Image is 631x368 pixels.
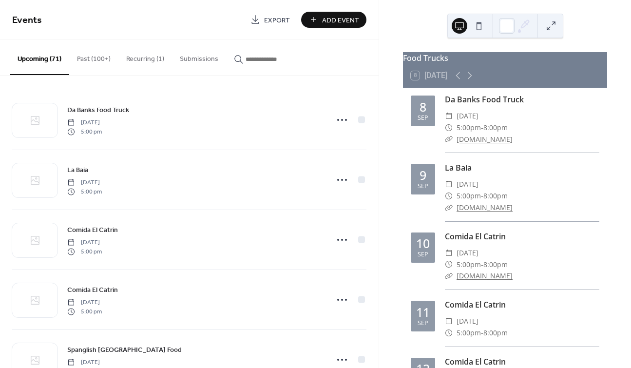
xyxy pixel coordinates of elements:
a: [DOMAIN_NAME] [457,271,513,280]
span: 5:00pm [457,327,481,339]
span: La Baia [67,165,88,175]
a: La Baia [67,164,88,175]
span: 8:00pm [483,190,508,202]
span: - [481,259,483,271]
a: Spanglish [GEOGRAPHIC_DATA] Food [67,344,182,355]
span: [DATE] [67,358,102,367]
div: ​ [445,202,453,213]
a: La Baia [445,162,472,173]
span: 5:00 pm [67,247,102,256]
span: [DATE] [67,298,102,307]
a: Comida El Catrin [67,284,118,295]
div: 9 [420,169,426,181]
span: 8:00pm [483,259,508,271]
span: 5:00pm [457,190,481,202]
span: - [481,122,483,134]
a: Comida El Catrin [445,231,506,242]
span: Export [264,15,290,25]
span: Da Banks Food Truck [67,105,129,116]
a: Da Banks Food Truck [67,104,129,116]
span: 5:00 pm [67,127,102,136]
a: Comida El Catrin [67,224,118,235]
span: [DATE] [457,315,478,327]
button: Recurring (1) [118,39,172,74]
div: Comida El Catrin [445,299,599,310]
div: ​ [445,259,453,271]
button: Add Event [301,12,366,28]
div: ​ [445,247,453,259]
div: 11 [416,306,430,318]
span: 5:00pm [457,259,481,271]
div: ​ [445,122,453,134]
div: ​ [445,134,453,145]
span: 5:00 pm [67,307,102,316]
div: Sep [418,183,428,190]
div: ​ [445,327,453,339]
span: 5:00pm [457,122,481,134]
button: Submissions [172,39,226,74]
span: [DATE] [457,247,478,259]
span: Comida El Catrin [67,225,118,235]
a: Comida El Catrin [445,356,506,367]
a: Da Banks Food Truck [445,94,524,105]
span: - [481,327,483,339]
span: Comida El Catrin [67,285,118,295]
button: Upcoming (71) [10,39,69,75]
div: 10 [416,237,430,250]
span: Spanglish [GEOGRAPHIC_DATA] Food [67,345,182,355]
div: Sep [418,115,428,121]
div: ​ [445,270,453,282]
span: Events [12,11,42,30]
div: ​ [445,190,453,202]
div: Sep [418,320,428,327]
a: [DOMAIN_NAME] [457,203,513,212]
span: [DATE] [67,118,102,127]
span: [DATE] [67,238,102,247]
span: [DATE] [457,110,478,122]
button: Past (100+) [69,39,118,74]
span: 8:00pm [483,327,508,339]
div: ​ [445,178,453,190]
span: Add Event [322,15,359,25]
a: Export [243,12,297,28]
div: ​ [445,110,453,122]
div: Food Trucks [403,52,607,64]
span: - [481,190,483,202]
div: ​ [445,315,453,327]
a: [DOMAIN_NAME] [457,135,513,144]
span: 5:00 pm [67,187,102,196]
span: [DATE] [67,178,102,187]
span: 8:00pm [483,122,508,134]
div: 8 [420,101,426,113]
div: Sep [418,252,428,258]
span: [DATE] [457,178,478,190]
